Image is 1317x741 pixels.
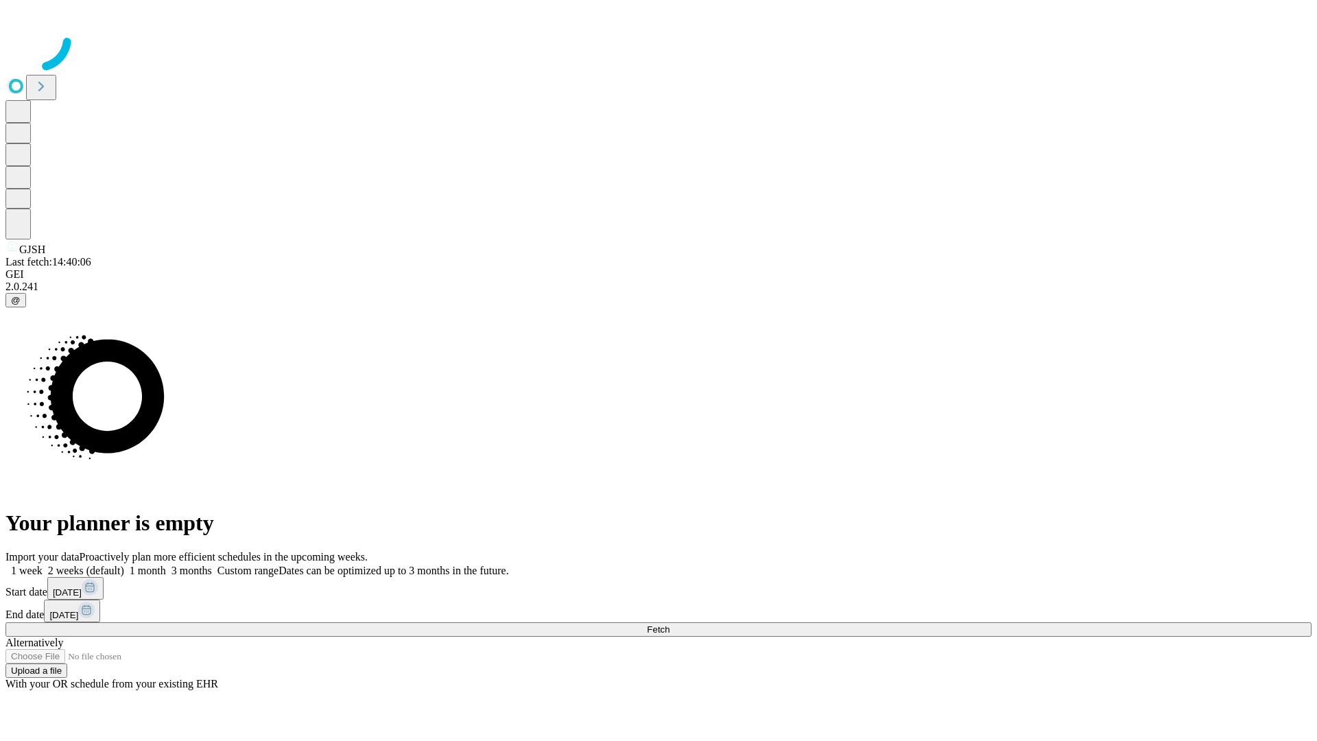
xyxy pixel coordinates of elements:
[5,637,63,648] span: Alternatively
[5,256,91,268] span: Last fetch: 14:40:06
[53,587,82,598] span: [DATE]
[11,565,43,576] span: 1 week
[5,281,1312,293] div: 2.0.241
[5,551,80,563] span: Import your data
[647,624,669,635] span: Fetch
[44,600,100,622] button: [DATE]
[5,663,67,678] button: Upload a file
[5,577,1312,600] div: Start date
[49,610,78,620] span: [DATE]
[11,295,21,305] span: @
[5,293,26,307] button: @
[217,565,278,576] span: Custom range
[171,565,212,576] span: 3 months
[48,565,124,576] span: 2 weeks (default)
[5,678,218,690] span: With your OR schedule from your existing EHR
[5,622,1312,637] button: Fetch
[19,244,45,255] span: GJSH
[5,268,1312,281] div: GEI
[5,600,1312,622] div: End date
[5,510,1312,536] h1: Your planner is empty
[80,551,368,563] span: Proactively plan more efficient schedules in the upcoming weeks.
[130,565,166,576] span: 1 month
[47,577,104,600] button: [DATE]
[278,565,508,576] span: Dates can be optimized up to 3 months in the future.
